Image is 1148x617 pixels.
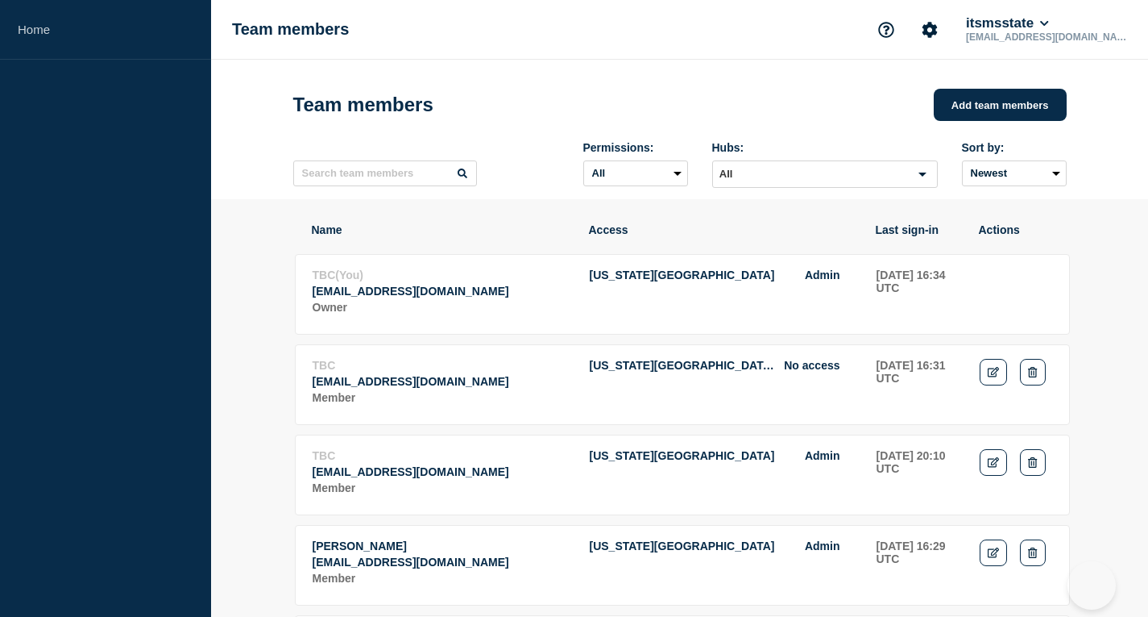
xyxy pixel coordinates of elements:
li: Access to Hub Mississippi State University with role Admin [590,449,840,462]
p: Email: jmt161@msstate.edu [313,375,572,388]
td: Last sign-in: 2025-09-08 16:29 UTC [876,539,963,589]
div: Hubs: [712,141,938,154]
p: Role: Member [313,482,572,494]
p: Email: jfl2@msstate.edu [313,556,572,569]
td: Last sign-in: 2025-09-12 20:10 UTC [876,448,963,498]
li: Access to Hub Mississippi State University with role Admin [590,540,840,552]
td: Actions: Edit Delete [979,539,1053,589]
p: Name: TBC [313,449,572,462]
span: [US_STATE][GEOGRAPHIC_DATA] [590,540,775,552]
p: Name: TBC [313,269,572,281]
span: [US_STATE][GEOGRAPHIC_DATA] [590,449,775,462]
p: Name: TBC [313,359,572,372]
th: Last sign-in [875,223,962,237]
a: Edit [980,359,1008,386]
button: Delete [1020,359,1045,386]
p: [EMAIL_ADDRESS][DOMAIN_NAME] [963,31,1130,43]
td: Last sign-in: 2025-09-15 16:34 UTC [876,268,963,318]
a: Edit [980,540,1008,566]
button: Add team members [934,89,1067,121]
td: Last sign-in: 2025-09-08 16:31 UTC [876,358,963,408]
span: No access [784,359,839,372]
h1: Team members [293,94,433,116]
button: Delete [1020,449,1045,476]
th: Actions [978,223,1052,237]
span: [US_STATE][GEOGRAPHIC_DATA] [590,359,775,372]
select: Permissions: [583,161,688,186]
p: Email: ss@its.msstate.edu [313,285,572,298]
span: [US_STATE][GEOGRAPHIC_DATA] [590,269,775,281]
li: Access to Hub Mississippi State University with role No access [590,359,840,372]
span: Admin [805,449,840,462]
p: Email: jem1@msstate.edu [313,465,572,478]
span: (You) [335,269,363,281]
td: Actions [979,268,1053,318]
p: Role: Owner [313,301,572,314]
h1: Team members [232,20,349,39]
th: Access [588,223,859,237]
span: TBC [313,449,336,462]
span: Admin [805,269,840,281]
div: Search for option [712,161,938,188]
li: Access to Hub Mississippi State University with role Admin [590,269,840,281]
button: Support [869,13,903,47]
p: Name: Jeremy LaSalle [313,540,572,552]
span: [PERSON_NAME] [313,540,407,552]
div: Sort by: [962,141,1067,154]
p: Role: Member [313,391,572,404]
span: TBC [313,359,336,372]
span: TBC [313,269,336,281]
button: Account settings [913,13,947,47]
input: Search for option [715,165,909,184]
td: Actions: Edit Delete [979,358,1053,408]
p: Role: Member [313,572,572,585]
select: Sort by [962,161,1067,186]
th: Name [311,223,572,237]
td: Actions: Edit Delete [979,448,1053,498]
span: Admin [805,540,840,552]
a: Edit [980,449,1008,476]
iframe: Help Scout Beacon - Open [1067,561,1116,610]
button: Delete [1020,540,1045,566]
button: itsmsstate [963,15,1052,31]
div: Permissions: [583,141,688,154]
input: Search team members [293,161,477,186]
